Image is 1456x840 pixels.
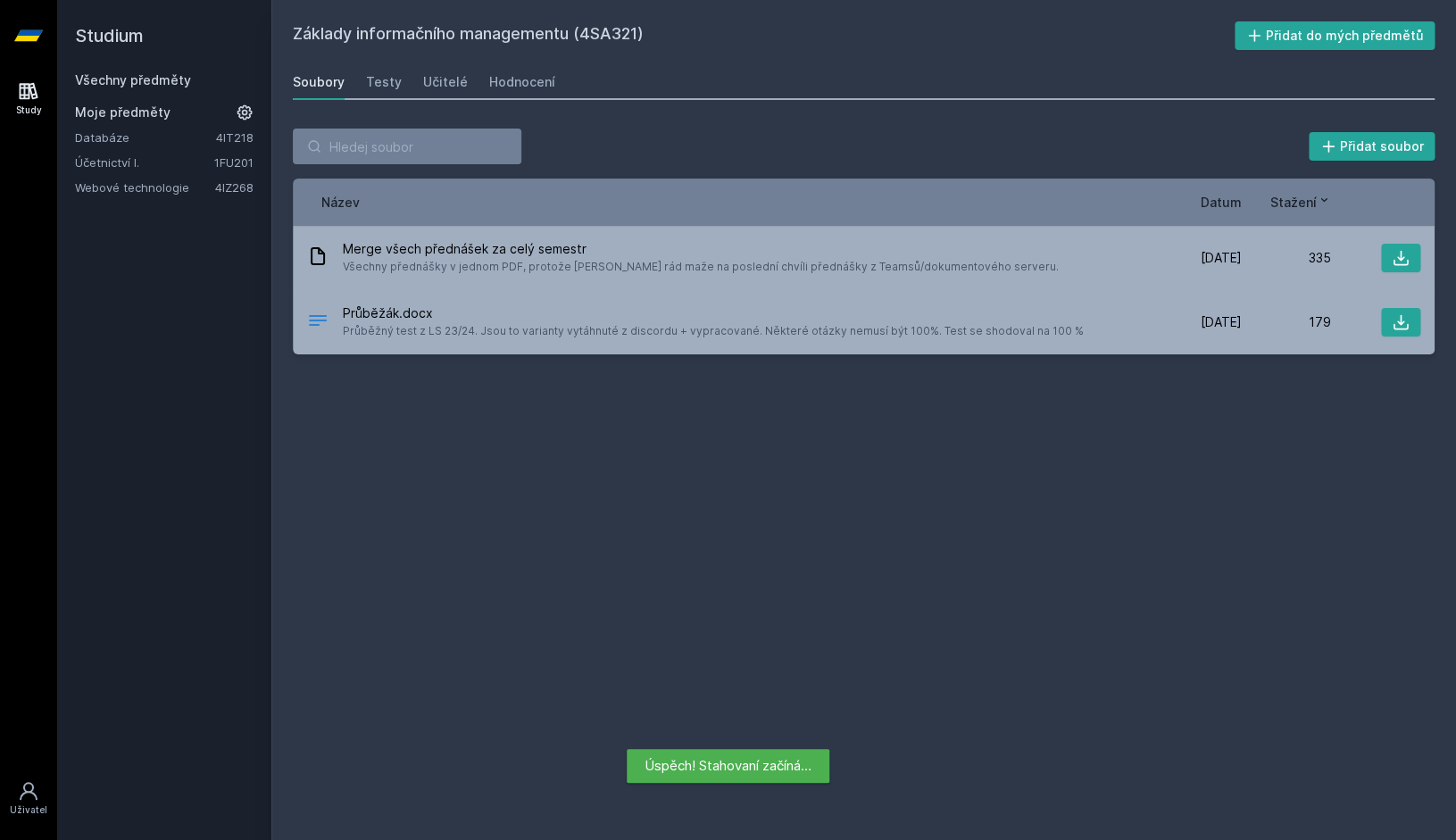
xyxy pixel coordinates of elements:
[214,155,254,170] a: 1FU201
[75,154,214,171] a: Účetnictví I.
[366,73,402,91] div: Testy
[343,258,1059,276] span: Všechny přednášky v jednom PDF, protože [PERSON_NAME] rád maže na poslední chvíli přednášky z Tea...
[293,21,1235,50] h2: Základy informačního managementu (4SA321)
[215,180,254,195] a: 4IZ268
[1201,249,1242,267] span: [DATE]
[343,322,1084,340] span: Průběžný test z LS 23/24. Jsou to varianty vytáhnuté z discordu + vypracované. Některé otázky nem...
[1270,193,1317,212] span: Stažení
[4,771,54,826] a: Uživatel
[16,104,42,117] div: Study
[1201,313,1242,331] span: [DATE]
[293,129,521,164] input: Hledej soubor
[1242,249,1331,267] div: 335
[1201,193,1242,212] button: Datum
[307,310,329,336] div: DOCX
[489,73,555,91] div: Hodnocení
[627,749,829,783] div: Úspěch! Stahovaní začíná…
[321,193,360,212] button: Název
[1270,193,1331,212] button: Stažení
[343,304,1084,322] span: Průběžák.docx
[423,73,468,91] div: Učitelé
[1242,313,1331,331] div: 179
[489,64,555,100] a: Hodnocení
[4,71,54,126] a: Study
[75,179,215,196] a: Webové technologie
[423,64,468,100] a: Učitelé
[293,64,345,100] a: Soubory
[1309,132,1435,161] button: Přidat soubor
[75,129,216,146] a: Databáze
[75,72,191,87] a: Všechny předměty
[293,73,345,91] div: Soubory
[216,130,254,145] a: 4IT218
[75,104,171,121] span: Moje předměty
[343,240,1059,258] span: Merge všech přednášek za celý semestr
[366,64,402,100] a: Testy
[1235,21,1435,50] button: Přidat do mých předmětů
[10,803,47,817] div: Uživatel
